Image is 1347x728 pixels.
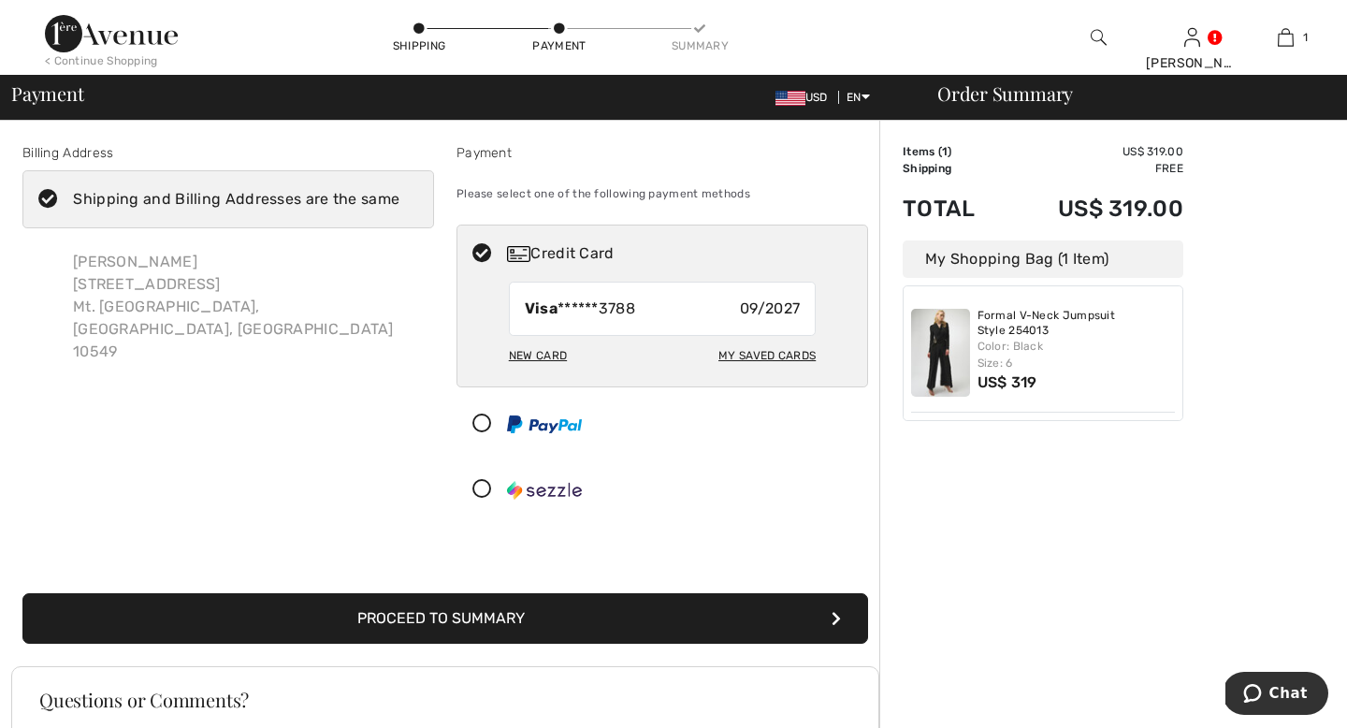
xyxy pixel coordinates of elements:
td: Items ( ) [903,143,1006,160]
div: Billing Address [22,143,434,163]
div: Shipping [391,37,447,54]
div: [PERSON_NAME] [STREET_ADDRESS] Mt. [GEOGRAPHIC_DATA], [GEOGRAPHIC_DATA], [GEOGRAPHIC_DATA] 10549 [58,236,434,378]
button: Proceed to Summary [22,593,868,644]
a: 1 [1239,26,1331,49]
img: US Dollar [775,91,805,106]
td: Total [903,177,1006,240]
div: Shipping and Billing Addresses are the same [73,188,399,211]
div: [PERSON_NAME] [1146,53,1238,73]
div: Summary [672,37,728,54]
div: Color: Black Size: 6 [978,338,1176,371]
img: Sezzle [507,481,582,500]
td: Free [1006,160,1183,177]
img: Formal V-Neck Jumpsuit Style 254013 [911,309,970,397]
td: Shipping [903,160,1006,177]
span: 1 [942,145,948,158]
div: My Shopping Bag (1 Item) [903,240,1183,278]
td: US$ 319.00 [1006,177,1183,240]
span: US$ 319 [978,373,1037,391]
div: Credit Card [507,242,855,265]
div: Payment [456,143,868,163]
span: USD [775,91,835,104]
span: Payment [11,84,83,103]
div: My Saved Cards [718,340,816,371]
td: US$ 319.00 [1006,143,1183,160]
h3: Questions or Comments? [39,691,851,709]
a: Formal V-Neck Jumpsuit Style 254013 [978,309,1176,338]
img: My Info [1184,26,1200,49]
img: search the website [1091,26,1107,49]
div: Payment [531,37,587,54]
div: Please select one of the following payment methods [456,170,868,217]
img: PayPal [507,415,582,433]
div: New Card [509,340,567,371]
iframe: Opens a widget where you can chat to one of our agents [1225,672,1328,719]
div: Order Summary [915,84,1336,103]
a: Sign In [1184,28,1200,46]
span: 09/2027 [740,298,800,320]
div: < Continue Shopping [45,52,158,69]
strong: Visa [525,299,558,317]
span: EN [847,91,870,104]
span: 1 [1303,29,1308,46]
img: My Bag [1278,26,1294,49]
img: 1ère Avenue [45,15,178,52]
img: Credit Card [507,246,530,262]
